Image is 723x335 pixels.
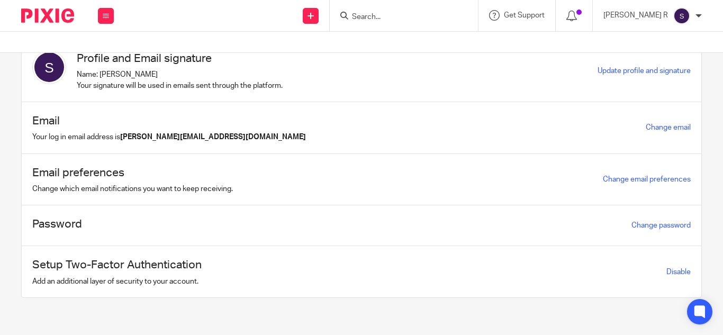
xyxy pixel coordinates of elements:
[351,13,446,22] input: Search
[32,165,233,181] h1: Email preferences
[77,69,283,91] p: Name: [PERSON_NAME] Your signature will be used in emails sent through the platform.
[32,132,306,142] p: Your log in email address is
[673,7,690,24] img: svg%3E
[666,268,691,276] a: Disable
[598,67,691,75] a: Update profile and signature
[32,113,306,129] h1: Email
[504,12,545,19] span: Get Support
[32,216,82,232] h1: Password
[32,184,233,194] p: Change which email notifications you want to keep receiving.
[631,222,691,229] a: Change password
[77,50,283,67] h1: Profile and Email signature
[32,257,202,273] h1: Setup Two-Factor Authentication
[32,276,202,287] p: Add an additional layer of security to your account.
[646,124,691,131] a: Change email
[32,50,66,84] img: svg%3E
[120,133,306,141] b: [PERSON_NAME][EMAIL_ADDRESS][DOMAIN_NAME]
[603,176,691,183] a: Change email preferences
[21,8,74,23] img: Pixie
[603,10,668,21] p: [PERSON_NAME] R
